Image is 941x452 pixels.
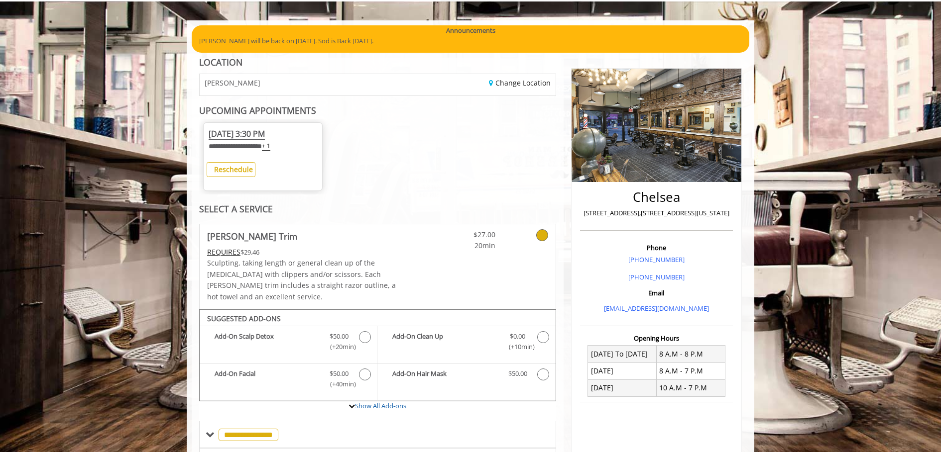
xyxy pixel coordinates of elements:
span: $0.00 [510,331,525,342]
div: Beard Trim Add-onS [199,309,556,402]
td: [DATE] [588,379,657,396]
b: UPCOMING APPOINTMENTS [199,104,316,116]
b: Announcements [446,25,495,36]
span: 20min [437,240,495,251]
td: 8 A.M - 8 P.M [656,346,725,362]
span: (+40min ) [325,379,354,389]
span: $50.00 [508,368,527,379]
a: [PHONE_NUMBER] [628,255,685,264]
span: $27.00 [437,229,495,240]
label: Add-On Clean Up [382,331,550,355]
td: 10 A.M - 7 P.M [656,379,725,396]
span: [DATE] 3:30 PM [209,128,265,140]
a: [PHONE_NUMBER] [628,272,685,281]
p: [STREET_ADDRESS],[STREET_ADDRESS][US_STATE] [583,208,730,218]
td: 8 A.M - 7 P.M [656,362,725,379]
span: [PERSON_NAME] [205,79,260,87]
div: $29.46 [207,247,407,258]
label: Add-On Hair Mask [382,368,550,383]
td: [DATE] To [DATE] [588,346,657,362]
h3: Email [583,289,730,296]
h3: Opening Hours [580,335,733,342]
h3: Phone [583,244,730,251]
span: (+20min ) [325,342,354,352]
button: Reschedule [207,162,256,177]
b: SUGGESTED ADD-ONS [207,314,281,323]
h2: Chelsea [583,190,730,204]
b: Add-On Hair Mask [392,368,498,380]
label: Add-On Scalp Detox [205,331,372,355]
b: Add-On Scalp Detox [215,331,320,352]
p: [PERSON_NAME] will be back on [DATE]. Sod is Back [DATE]. [199,36,742,46]
b: [PERSON_NAME] Trim [207,229,297,243]
b: LOCATION [199,56,242,68]
label: Add-On Facial [205,368,372,392]
b: Add-On Clean Up [392,331,498,352]
span: This service needs some Advance to be paid before we block your appointment [207,247,240,257]
p: Sculpting, taking length or general clean up of the [MEDICAL_DATA] with clippers and/or scissors.... [207,258,407,302]
a: Change Location [489,78,551,88]
a: [EMAIL_ADDRESS][DOMAIN_NAME] [604,304,709,313]
td: [DATE] [588,362,657,379]
span: (+10min ) [503,342,532,352]
a: Show All Add-ons [355,401,406,410]
span: $50.00 [330,368,349,379]
span: $50.00 [330,331,349,342]
span: + 1 [262,142,270,151]
b: Reschedule [214,165,253,174]
b: Add-On Facial [215,368,320,389]
div: SELECT A SERVICE [199,204,556,214]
